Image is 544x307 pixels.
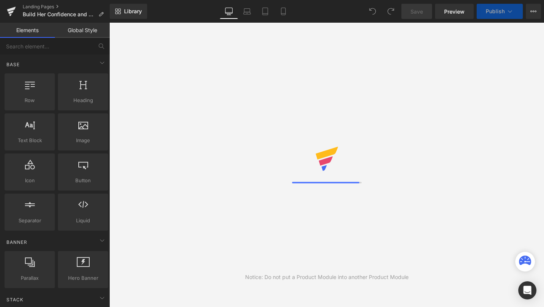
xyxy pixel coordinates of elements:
[477,4,523,19] button: Publish
[274,4,292,19] a: Mobile
[55,23,110,38] a: Global Style
[6,61,20,68] span: Base
[245,273,409,281] div: Notice: Do not put a Product Module into another Product Module
[435,4,474,19] a: Preview
[60,177,106,185] span: Button
[7,177,53,185] span: Icon
[110,4,147,19] a: New Library
[60,217,106,225] span: Liquid
[238,4,256,19] a: Laptop
[23,11,95,17] span: Build Her Confidence and Self-Esteem with the Super Book Set
[7,96,53,104] span: Row
[6,296,24,303] span: Stack
[518,281,536,299] div: Open Intercom Messenger
[7,217,53,225] span: Separator
[256,4,274,19] a: Tablet
[410,8,423,16] span: Save
[526,4,541,19] button: More
[220,4,238,19] a: Desktop
[60,96,106,104] span: Heading
[23,4,110,10] a: Landing Pages
[444,8,465,16] span: Preview
[6,239,28,246] span: Banner
[7,274,53,282] span: Parallax
[486,8,505,14] span: Publish
[7,136,53,144] span: Text Block
[383,4,398,19] button: Redo
[60,274,106,282] span: Hero Banner
[124,8,142,15] span: Library
[60,136,106,144] span: Image
[365,4,380,19] button: Undo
